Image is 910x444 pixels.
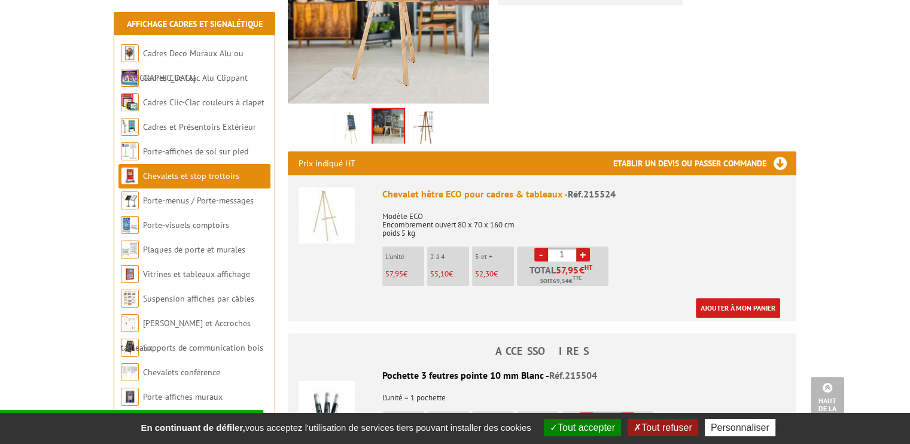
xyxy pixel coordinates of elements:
a: Supports de communication bois [143,342,263,353]
div: Chevalet hêtre ECO pour cadres & tableaux - [382,187,786,201]
p: L'unité = 1 pochette [299,385,786,402]
img: Vitrines et tableaux affichage [121,265,139,283]
a: Porte-visuels comptoirs [143,220,229,230]
img: Plaques de porte et murales [121,241,139,259]
h3: Etablir un devis ou passer commande [613,151,796,175]
span: Réf.215524 [568,188,616,200]
img: Chevalet hêtre ECO pour cadres & tableaux [299,187,355,244]
a: Cadres et Présentoirs Extérieur [143,121,256,132]
sup: HT [585,263,592,272]
img: 215524_chevalet_bois_reglable.jpg [411,110,440,147]
p: L'unité [385,253,424,261]
img: Chevalets et stop trottoirs [121,167,139,185]
span: Réf.215504 [549,369,597,381]
a: Cadres Deco Muraux Alu ou [GEOGRAPHIC_DATA] [121,48,244,83]
span: 55,10 [430,269,449,279]
img: Porte-affiches de sol sur pied [121,142,139,160]
span: Soit € [540,276,582,286]
img: Cadres et Présentoirs Extérieur [121,118,139,136]
p: 2 à 4 [430,253,469,261]
a: Cadres Clic-Clac Alu Clippant [143,72,248,83]
img: 215524_chevalet_hetre.jpg [337,110,366,147]
span: 57,95 [385,269,403,279]
a: Vitrines et tableaux affichage [143,269,250,279]
img: Suspension affiches par câbles [121,290,139,308]
sup: TTC [573,275,582,281]
a: Chevalets et stop trottoirs [143,171,239,181]
a: [PERSON_NAME] et Accroches tableaux [121,318,251,353]
p: € [430,270,469,278]
p: € [385,270,424,278]
span: 57,95 [556,265,579,275]
img: Porte-visuels comptoirs [121,216,139,234]
img: Cadres Deco Muraux Alu ou Bois [121,44,139,62]
div: Pochette 3 feutres pointe 10 mm Blanc - [299,369,786,382]
span: € [579,265,585,275]
a: + [576,248,590,261]
button: Personnaliser (fenêtre modale) [705,419,775,436]
a: Porte-affiches muraux [143,391,223,402]
a: Haut de la page [811,377,844,426]
img: Porte-menus / Porte-messages [121,191,139,209]
a: Porte-affiches de sol sur pied [143,146,248,157]
a: Affichage Cadres et Signalétique [127,19,263,29]
img: Pochette 3 feutres pointe 10 mm Blanc [299,381,355,437]
img: Cadres Clic-Clac couleurs à clapet [121,93,139,111]
img: Chevalets conférence [121,363,139,381]
span: 52,30 [475,269,494,279]
button: Tout refuser [628,419,698,436]
h4: ACCESSOIRES [288,345,796,357]
img: Porte-affiches muraux [121,388,139,406]
img: Cimaises et Accroches tableaux [121,314,139,332]
a: Plaques de porte et murales [143,244,245,255]
p: € [475,270,514,278]
span: vous acceptez l'utilisation de services tiers pouvant installer des cookies [135,422,537,433]
p: Modèle ECO Encombrement ouvert 80 x 70 x 160 cm poids 5 kg [382,204,786,238]
strong: En continuant de défiler, [141,422,245,433]
img: 215524_chevalet_hetre_eco.jpg [373,109,404,146]
span: 69,54 [553,276,569,286]
p: Prix indiqué HT [299,151,355,175]
a: Ajouter à mon panier [696,298,780,318]
p: Total [520,265,608,286]
a: - [534,248,548,261]
p: 5 et + [475,253,514,261]
button: Tout accepter [544,419,621,436]
a: Chevalets conférence [143,367,220,378]
a: Cadres Clic-Clac couleurs à clapet [143,97,264,108]
a: Suspension affiches par câbles [143,293,254,304]
a: Porte-menus / Porte-messages [143,195,254,206]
